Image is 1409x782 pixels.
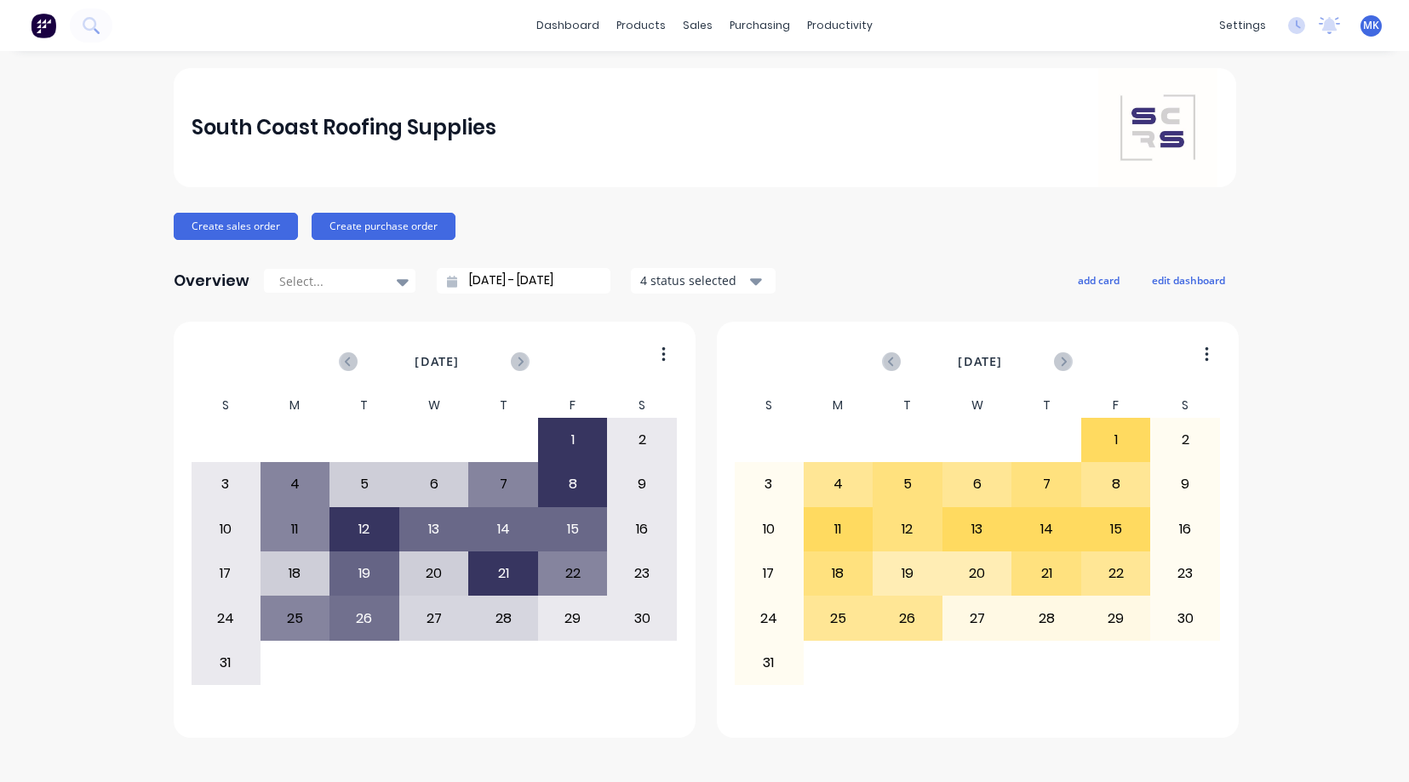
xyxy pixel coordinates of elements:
div: M [261,393,330,418]
div: 20 [400,552,468,595]
div: 24 [192,596,260,639]
div: 24 [735,596,803,639]
div: T [468,393,538,418]
div: 6 [943,463,1011,505]
div: M [804,393,873,418]
div: T [329,393,399,418]
img: Factory [31,13,56,38]
div: 4 [805,463,873,505]
div: 28 [1012,596,1080,639]
div: purchasing [721,13,799,38]
div: Overview [174,264,249,298]
div: 30 [1151,596,1219,639]
div: products [608,13,674,38]
div: 19 [330,552,398,595]
div: 9 [1151,463,1219,505]
div: 16 [608,508,676,551]
div: W [399,393,469,418]
div: 25 [261,596,329,639]
div: 7 [1012,463,1080,505]
div: 2 [608,419,676,461]
div: 14 [469,508,537,551]
div: 10 [735,508,803,551]
div: 20 [943,552,1011,595]
div: 21 [469,552,537,595]
div: 10 [192,508,260,551]
div: 4 status selected [640,271,747,289]
div: 31 [192,642,260,684]
div: 21 [1012,552,1080,595]
div: 3 [735,463,803,505]
div: 15 [1082,508,1150,551]
div: 18 [805,552,873,595]
div: settings [1211,13,1274,38]
div: 12 [873,508,942,551]
div: 30 [608,596,676,639]
div: 23 [1151,552,1219,595]
div: 3 [192,463,260,505]
div: sales [674,13,721,38]
div: 4 [261,463,329,505]
div: 26 [330,596,398,639]
div: 17 [735,552,803,595]
span: MK [1363,18,1379,33]
span: [DATE] [415,352,459,371]
div: productivity [799,13,881,38]
div: 5 [330,463,398,505]
div: 11 [261,508,329,551]
div: 16 [1151,508,1219,551]
div: 8 [1082,463,1150,505]
div: 25 [805,596,873,639]
div: T [873,393,942,418]
img: South Coast Roofing Supplies [1098,68,1217,187]
div: 23 [608,552,676,595]
div: 8 [539,463,607,505]
div: 17 [192,552,260,595]
div: 14 [1012,508,1080,551]
div: 6 [400,463,468,505]
div: 12 [330,508,398,551]
div: S [191,393,261,418]
div: 13 [943,508,1011,551]
div: S [1150,393,1220,418]
div: 7 [469,463,537,505]
button: Create purchase order [312,213,455,240]
div: 5 [873,463,942,505]
div: S [734,393,804,418]
div: 29 [1082,596,1150,639]
div: T [1011,393,1081,418]
div: 26 [873,596,942,639]
div: 31 [735,642,803,684]
div: 2 [1151,419,1219,461]
div: 9 [608,463,676,505]
div: 13 [400,508,468,551]
div: 22 [1082,552,1150,595]
div: 15 [539,508,607,551]
button: add card [1067,269,1131,291]
div: 18 [261,552,329,595]
div: F [538,393,608,418]
div: South Coast Roofing Supplies [192,111,496,145]
div: 29 [539,596,607,639]
span: [DATE] [958,352,1002,371]
div: 1 [539,419,607,461]
div: 11 [805,508,873,551]
div: 28 [469,596,537,639]
div: 27 [943,596,1011,639]
div: W [942,393,1012,418]
div: 22 [539,552,607,595]
div: 1 [1082,419,1150,461]
div: F [1081,393,1151,418]
div: 19 [873,552,942,595]
div: S [607,393,677,418]
a: dashboard [528,13,608,38]
button: edit dashboard [1141,269,1236,291]
button: 4 status selected [631,268,776,294]
div: 27 [400,596,468,639]
button: Create sales order [174,213,298,240]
